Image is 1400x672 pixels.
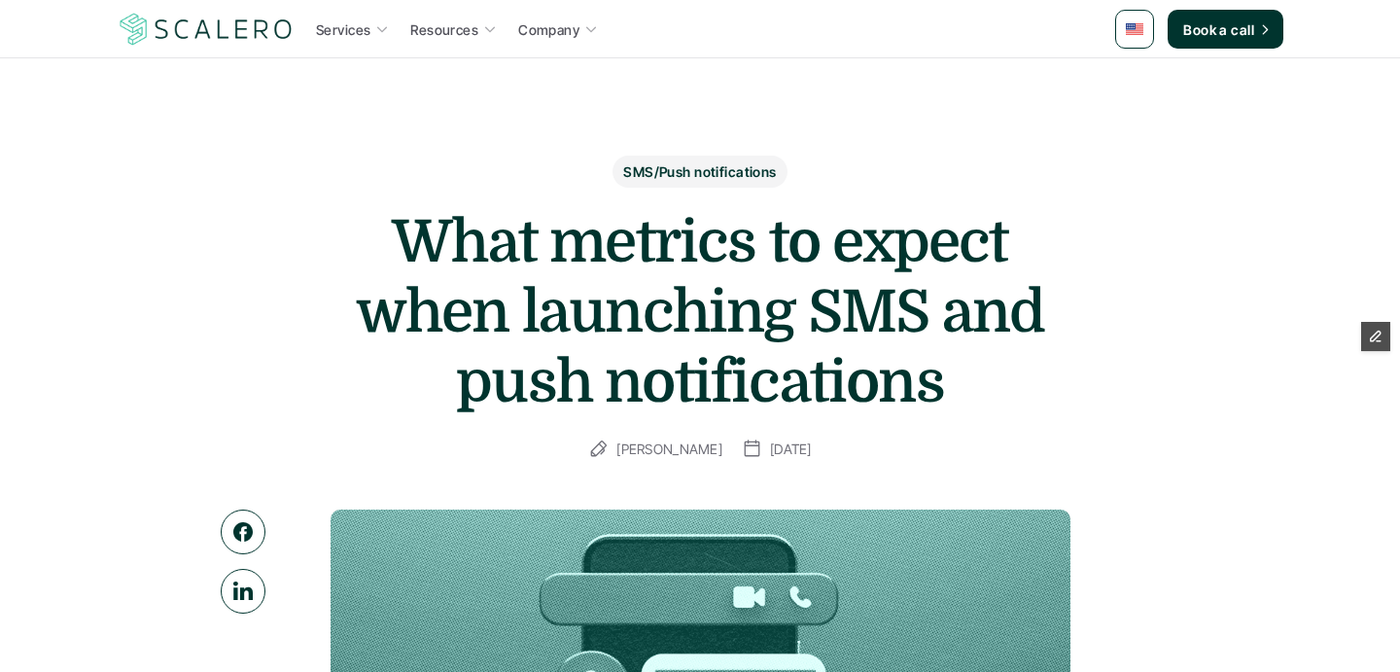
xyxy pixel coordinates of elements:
a: Scalero company logo [117,12,296,47]
button: Edit Framer Content [1361,322,1390,351]
p: SMS/Push notifications [623,161,776,182]
img: Scalero company logo [117,11,296,48]
p: Services [316,19,370,40]
p: [DATE] [770,437,812,461]
p: Book a call [1183,19,1254,40]
p: Company [518,19,579,40]
h1: What metrics to expect when launching SMS and push notifications [311,207,1089,417]
p: Resources [410,19,478,40]
p: [PERSON_NAME] [616,437,722,461]
a: Book a call [1168,10,1283,49]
